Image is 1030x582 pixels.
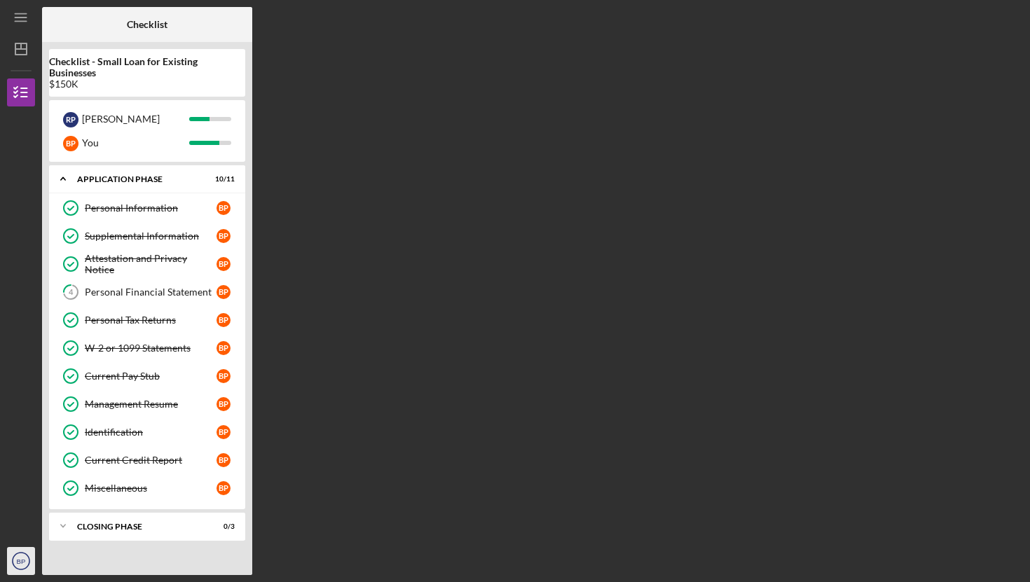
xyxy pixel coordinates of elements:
div: R P [63,112,78,127]
div: B P [217,425,231,439]
div: 0 / 3 [210,522,235,531]
a: 4Personal Financial StatementBP [56,278,238,306]
div: Management Resume [85,399,217,410]
a: Personal Tax ReturnsBP [56,306,238,334]
div: B P [217,397,231,411]
a: MiscellaneousBP [56,474,238,502]
div: Personal Financial Statement [85,286,217,298]
div: Personal Information [85,202,217,214]
div: Application Phase [77,175,200,183]
div: B P [217,341,231,355]
a: Management ResumeBP [56,390,238,418]
a: Attestation and Privacy NoticeBP [56,250,238,278]
div: Miscellaneous [85,483,217,494]
div: B P [217,481,231,495]
tspan: 4 [69,288,74,297]
div: B P [63,136,78,151]
div: 10 / 11 [210,175,235,183]
div: [PERSON_NAME] [82,107,189,131]
div: B P [217,201,231,215]
div: You [82,131,189,155]
div: Identification [85,427,217,438]
div: Attestation and Privacy Notice [85,253,217,275]
div: B P [217,257,231,271]
div: $150K [49,78,245,90]
div: W-2 or 1099 Statements [85,342,217,354]
b: Checklist [127,19,167,30]
div: B P [217,453,231,467]
a: Personal InformationBP [56,194,238,222]
div: B P [217,229,231,243]
a: IdentificationBP [56,418,238,446]
div: B P [217,369,231,383]
button: BP [7,547,35,575]
b: Checklist - Small Loan for Existing Businesses [49,56,245,78]
div: Current Pay Stub [85,370,217,382]
a: Supplemental InformationBP [56,222,238,250]
div: B P [217,313,231,327]
div: Current Credit Report [85,455,217,466]
a: Current Credit ReportBP [56,446,238,474]
div: Supplemental Information [85,230,217,242]
text: BP [17,557,26,565]
div: Personal Tax Returns [85,314,217,326]
a: W-2 or 1099 StatementsBP [56,334,238,362]
div: B P [217,285,231,299]
a: Current Pay StubBP [56,362,238,390]
div: Closing Phase [77,522,200,531]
